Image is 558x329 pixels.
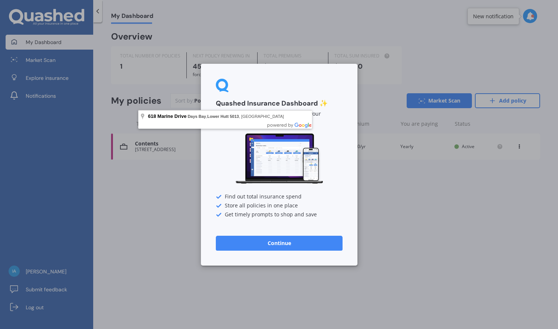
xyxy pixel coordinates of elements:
[216,111,343,123] p: Finally, you can track and manage all your insurance policies in one place!
[207,114,228,119] span: Lower Hutt
[216,235,343,250] button: Continue
[187,114,284,119] span: , , [GEOGRAPHIC_DATA]
[216,99,343,108] h3: Quashed Insurance Dashboard ✨
[157,113,186,119] span: Marine Drive
[216,194,343,200] div: Find out total insurance spend
[148,113,156,119] span: 618
[216,203,343,209] div: Store all policies in one place
[187,114,206,119] span: Days Bay
[234,132,324,185] img: Dashboard
[216,211,343,217] div: Get timely prompts to shop and save
[230,114,239,119] span: 5013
